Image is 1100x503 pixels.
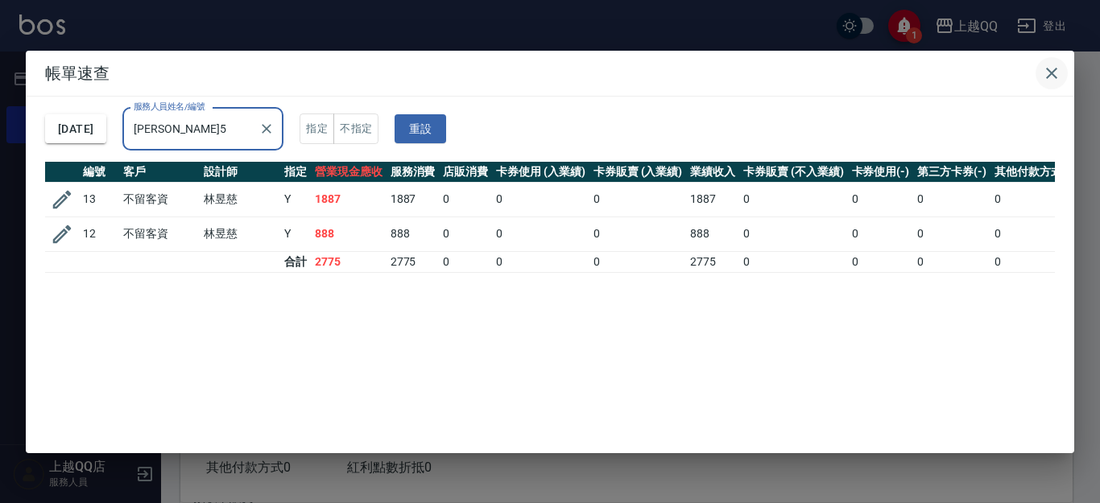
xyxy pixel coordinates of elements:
[686,182,739,216] td: 1887
[280,216,311,251] td: Y
[990,251,1079,272] td: 0
[739,182,847,216] td: 0
[848,216,914,251] td: 0
[848,182,914,216] td: 0
[387,216,440,251] td: 888
[439,182,492,216] td: 0
[387,182,440,216] td: 1887
[300,113,334,145] button: 指定
[79,216,119,251] td: 12
[280,182,311,216] td: Y
[395,114,446,144] button: 重設
[311,162,387,183] th: 營業現金應收
[439,162,492,183] th: 店販消費
[333,113,378,145] button: 不指定
[200,162,280,183] th: 設計師
[913,162,990,183] th: 第三方卡券(-)
[913,182,990,216] td: 0
[492,216,589,251] td: 0
[45,114,106,144] button: [DATE]
[119,162,200,183] th: 客戶
[387,251,440,272] td: 2775
[589,162,687,183] th: 卡券販賣 (入業績)
[990,216,1079,251] td: 0
[280,251,311,272] td: 合計
[990,162,1079,183] th: 其他付款方式(-)
[739,251,847,272] td: 0
[848,162,914,183] th: 卡券使用(-)
[79,182,119,216] td: 13
[686,162,739,183] th: 業績收入
[79,162,119,183] th: 編號
[26,51,1074,96] h2: 帳單速查
[589,216,687,251] td: 0
[200,216,280,251] td: 林昱慈
[589,251,687,272] td: 0
[119,182,200,216] td: 不留客資
[492,182,589,216] td: 0
[119,216,200,251] td: 不留客資
[686,216,739,251] td: 888
[280,162,311,183] th: 指定
[492,162,589,183] th: 卡券使用 (入業績)
[686,251,739,272] td: 2775
[848,251,914,272] td: 0
[492,251,589,272] td: 0
[913,251,990,272] td: 0
[439,216,492,251] td: 0
[913,216,990,251] td: 0
[739,216,847,251] td: 0
[990,182,1079,216] td: 0
[134,101,205,113] label: 服務人員姓名/編號
[311,182,387,216] td: 1887
[439,251,492,272] td: 0
[739,162,847,183] th: 卡券販賣 (不入業績)
[387,162,440,183] th: 服務消費
[200,182,280,216] td: 林昱慈
[311,216,387,251] td: 888
[255,118,278,140] button: Clear
[589,182,687,216] td: 0
[311,251,387,272] td: 2775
